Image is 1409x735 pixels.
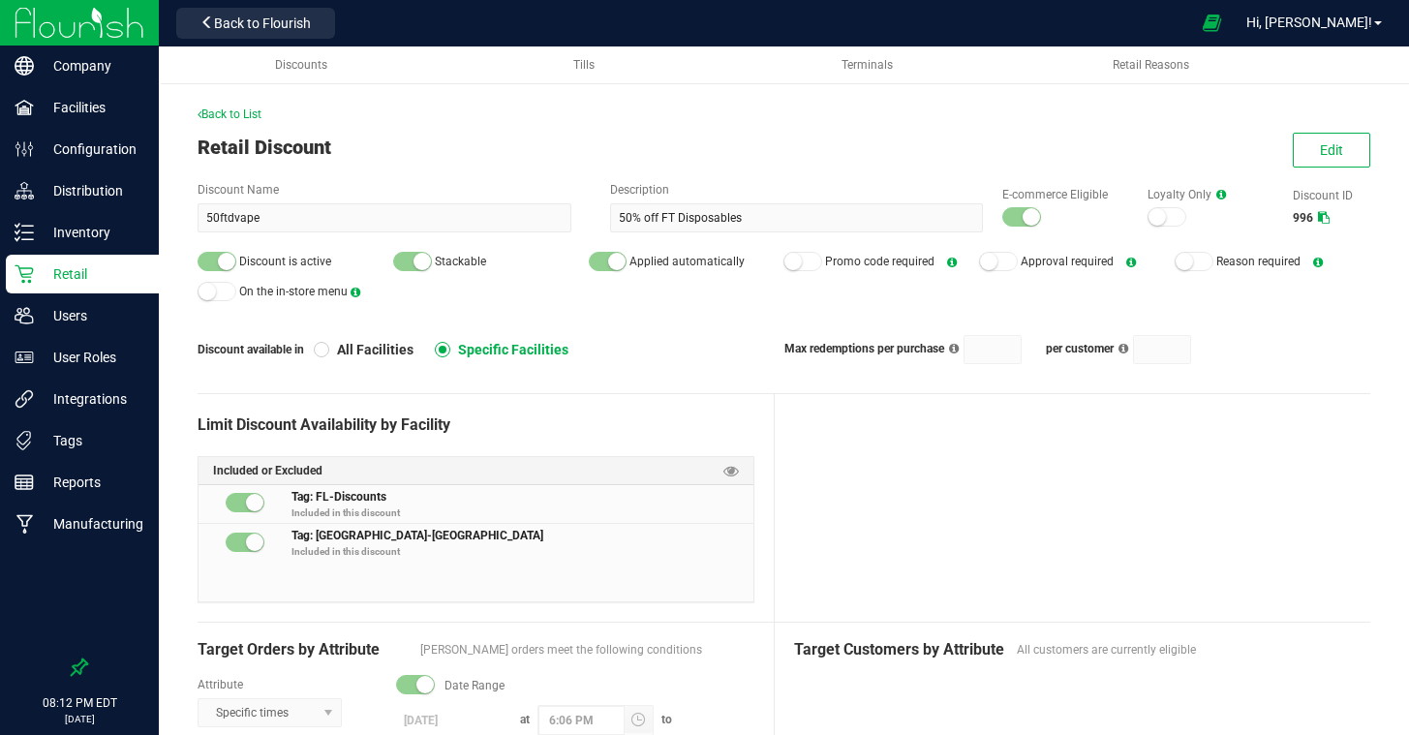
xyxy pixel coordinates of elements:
inline-svg: Configuration [15,139,34,159]
span: Stackable [435,255,486,268]
span: Promo code required [825,255,934,268]
div: Included or Excluded [199,457,753,485]
p: Tags [34,429,150,452]
label: Loyalty Only [1148,186,1273,203]
p: Inventory [34,221,150,244]
span: 996 [1293,211,1313,225]
p: Included in this discount [291,505,754,520]
inline-svg: Distribution [15,181,34,200]
label: Attribute [198,676,377,693]
span: All Facilities [329,341,414,358]
span: Preview [723,462,739,480]
p: Configuration [34,138,150,161]
p: Facilities [34,96,150,119]
span: All customers are currently eligible [1017,641,1351,658]
span: Target Orders by Attribute [198,638,411,661]
span: Date Range [444,677,505,694]
p: 08:12 PM EDT [9,694,150,712]
inline-svg: Tags [15,431,34,450]
span: Terminals [842,58,893,72]
span: Back to Flourish [214,15,311,31]
span: Approval required [1021,255,1114,268]
span: [PERSON_NAME] orders meet the following conditions [420,641,754,658]
span: Back to List [198,107,261,121]
p: [DATE] [9,712,150,726]
span: Reason required [1216,255,1301,268]
button: Edit [1293,133,1370,168]
span: per customer [1046,342,1114,355]
p: Reports [34,471,150,494]
span: Open Ecommerce Menu [1190,4,1234,42]
span: Retail Reasons [1113,58,1189,72]
inline-svg: Retail [15,264,34,284]
inline-svg: Inventory [15,223,34,242]
span: Hi, [PERSON_NAME]! [1246,15,1372,30]
p: Distribution [34,179,150,202]
span: Discount is active [239,255,331,268]
iframe: Resource center unread badge [57,577,80,600]
p: Included in this discount [291,544,754,559]
button: Back to Flourish [176,8,335,39]
div: Limit Discount Availability by Facility [198,413,754,437]
span: Retail Discount [198,136,331,159]
span: at [512,713,537,726]
span: On the in-store menu [239,285,348,298]
span: Edit [1320,142,1343,158]
p: User Roles [34,346,150,369]
span: Tag: [GEOGRAPHIC_DATA]-[GEOGRAPHIC_DATA] [291,526,543,542]
span: Max redemptions per purchase [784,342,944,355]
span: Tills [573,58,595,72]
inline-svg: User Roles [15,348,34,367]
label: Discount Name [198,181,571,199]
span: Applied automatically [629,255,745,268]
label: E-commerce Eligible [1002,186,1128,203]
span: Target Customers by Attribute [794,638,1007,661]
p: Company [34,54,150,77]
iframe: Resource center [19,580,77,638]
inline-svg: Company [15,56,34,76]
inline-svg: Facilities [15,98,34,117]
span: Discounts [275,58,327,72]
label: Discount ID [1293,187,1370,204]
span: Tag: FL-Discounts [291,487,386,504]
label: Description [610,181,984,199]
span: Discount available in [198,341,314,358]
p: Integrations [34,387,150,411]
inline-svg: Integrations [15,389,34,409]
inline-svg: Reports [15,473,34,492]
span: to [654,713,680,726]
p: Users [34,304,150,327]
span: Specific Facilities [450,341,568,358]
label: Pin the sidebar to full width on large screens [70,658,89,677]
p: Manufacturing [34,512,150,536]
p: Retail [34,262,150,286]
inline-svg: Manufacturing [15,514,34,534]
inline-svg: Users [15,306,34,325]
